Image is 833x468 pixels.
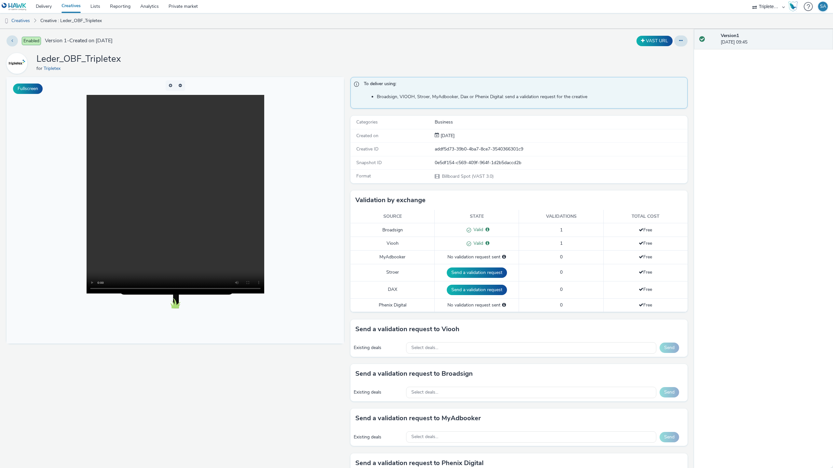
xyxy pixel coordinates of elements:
td: Broadsign [350,223,435,237]
th: Source [350,210,435,223]
div: Please select a deal below and click on Send to send a validation request to Phenix Digital. [502,302,506,308]
span: Select deals... [411,345,438,351]
td: DAX [350,281,435,298]
h1: Leder_OBF_Tripletex [36,53,121,65]
div: Existing deals [354,344,403,351]
div: SA [820,2,826,11]
h3: Validation by exchange [355,195,426,205]
td: Phenix Digital [350,298,435,312]
a: Tripletex [44,65,63,71]
span: Format [356,173,371,179]
span: 1 [560,240,563,246]
div: Duplicate the creative as a VAST URL [635,36,674,46]
div: Existing deals [354,389,403,396]
span: Free [639,269,652,275]
span: Free [639,227,652,233]
div: Business [435,119,687,125]
div: No validation request sent [438,254,515,260]
span: 0 [560,302,563,308]
td: Viooh [350,237,435,251]
span: 0 [560,269,563,275]
span: Select deals... [411,434,438,440]
div: addf5d73-39b0-4ba7-8ce7-3540366301c9 [435,146,687,152]
img: dooh [3,18,10,24]
span: Free [639,240,652,246]
button: Send a validation request [447,285,507,295]
button: Send [660,387,679,397]
button: Send [660,343,679,353]
span: Valid [471,227,483,233]
span: Categories [356,119,378,125]
span: Free [639,254,652,260]
span: Select deals... [411,390,438,395]
button: VAST URL [636,36,673,46]
button: Send a validation request [447,267,507,278]
div: Creation 22 September 2025, 09:45 [439,133,455,139]
span: 0 [560,254,563,260]
div: 0e5df154-c569-409f-964f-1d2b5daccd2b [435,160,687,166]
span: Enabled [22,37,41,45]
h3: Send a validation request to Broadsign [355,369,473,379]
span: Billboard Spot (VAST 3.0) [441,173,494,179]
button: Send [660,432,679,442]
button: Fullscreen [13,84,43,94]
span: [DATE] [439,133,455,139]
li: Broadsign, VIOOH, Stroer, MyAdbooker, Dax or Phenix Digital: send a validation request for the cr... [377,94,684,100]
th: Total cost [603,210,688,223]
span: Free [639,286,652,292]
h3: Send a validation request to Phenix Digital [355,458,484,468]
td: MyAdbooker [350,251,435,264]
img: undefined Logo [2,3,27,11]
a: Tripletex [7,60,30,66]
span: Valid [471,240,483,246]
span: Snapshot ID [356,160,382,166]
div: No validation request sent [438,302,515,308]
div: Please select a deal below and click on Send to send a validation request to MyAdbooker. [502,254,506,260]
div: [DATE] 09:45 [721,32,828,46]
span: Creative ID [356,146,378,152]
img: Hawk Academy [788,1,798,12]
th: State [435,210,519,223]
span: 1 [560,227,563,233]
a: Creative : Leder_OBF_Tripletex [37,13,105,29]
span: To deliver using: [364,81,681,89]
span: Version 1 - Created on [DATE] [45,37,113,45]
th: Validations [519,210,603,223]
span: Created on [356,133,378,139]
h3: Send a validation request to Viooh [355,324,459,334]
strong: Version 1 [721,32,739,39]
span: Free [639,302,652,308]
h3: Send a validation request to MyAdbooker [355,413,481,423]
span: 0 [560,286,563,292]
a: Hawk Academy [788,1,800,12]
span: for [36,65,44,71]
div: Existing deals [354,434,403,440]
img: Tripletex [7,54,26,73]
td: Stroer [350,264,435,281]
